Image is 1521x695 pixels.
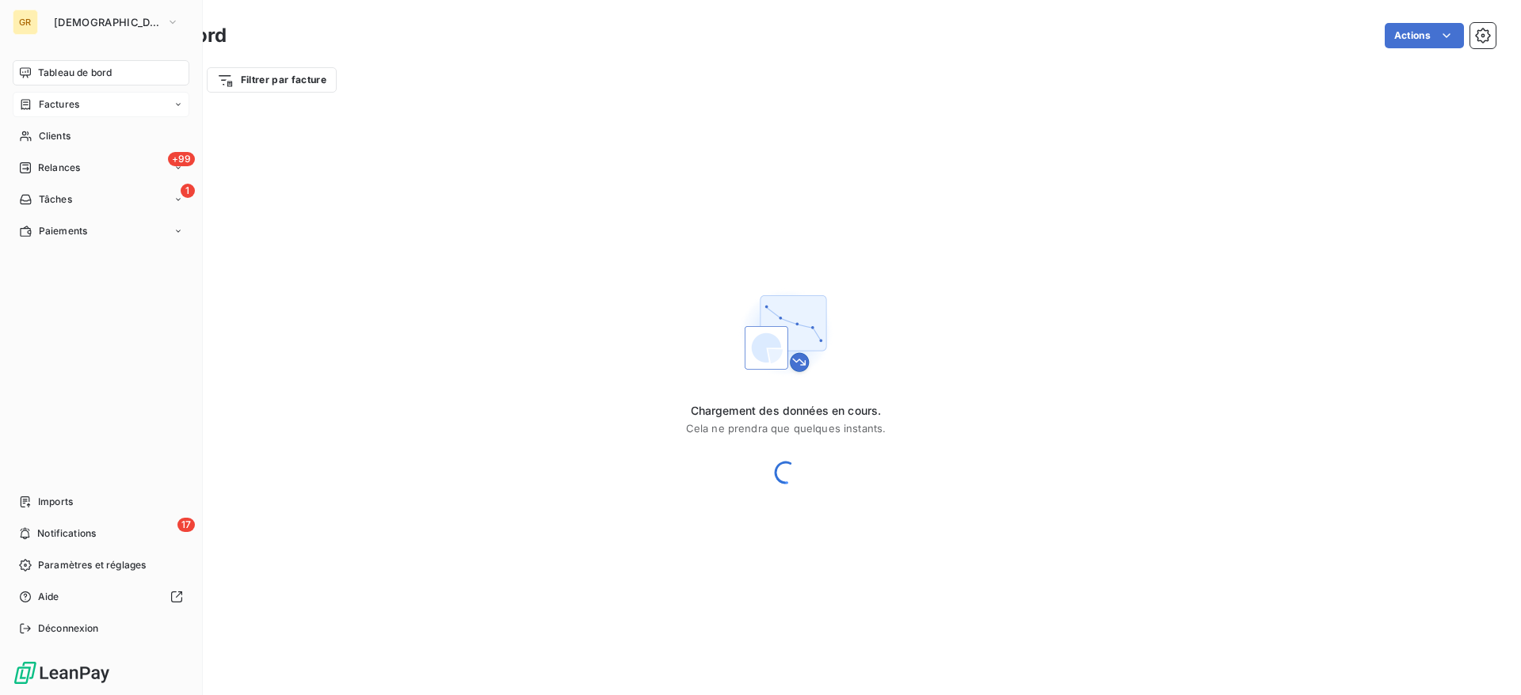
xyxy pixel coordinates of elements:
button: Filtrer par facture [207,67,337,93]
span: [DEMOGRAPHIC_DATA] [54,16,160,28]
span: Aide [38,590,59,604]
span: Déconnexion [38,621,99,636]
img: Logo LeanPay [13,660,111,686]
span: Imports [38,495,73,509]
span: Notifications [37,526,96,541]
span: Chargement des données en cours. [686,403,886,419]
div: GR [13,9,38,35]
span: Tableau de bord [38,66,112,80]
span: Relances [38,161,80,175]
span: Tâches [39,192,72,207]
span: Clients [39,129,71,143]
a: Aide [13,584,189,610]
span: +99 [168,152,195,166]
img: First time [735,283,837,384]
button: Actions [1385,23,1464,48]
span: Paiements [39,224,87,238]
span: Factures [39,97,79,112]
span: Paramètres et réglages [38,558,146,572]
span: Cela ne prendra que quelques instants. [686,422,886,435]
span: 1 [181,184,195,198]
span: 17 [177,518,195,532]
